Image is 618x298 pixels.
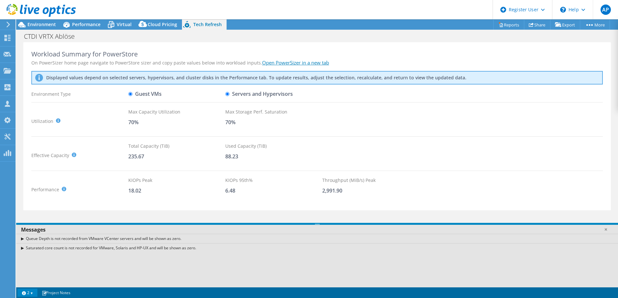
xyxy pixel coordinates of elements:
[225,143,322,150] div: Used Capacity (TiB)
[148,21,177,27] span: Cloud Pricing
[16,234,618,243] div: Queue Depth is not recorded from VMware VCenter servers and will be shown as zero.
[46,75,353,81] p: Displayed values depend on selected servers, hypervisors, and cluster disks in the Performance ta...
[225,153,322,160] div: 88.23
[31,108,128,134] div: Utilization
[580,20,610,30] a: More
[322,177,419,184] div: Throughput (MiB/s) Peak
[128,108,225,115] div: Max Capacity Utilization
[128,143,225,150] div: Total Capacity (TiB)
[16,225,618,234] div: Messages
[225,177,322,184] div: KIOPs 95th%
[262,59,329,66] a: Open PowerSizer in a new tab
[225,92,229,96] input: Servers and Hypervisors
[128,187,225,194] div: 18.02
[31,143,128,168] div: Effective Capacity
[31,50,603,58] div: Workload Summary for PowerStore
[550,20,580,30] a: Export
[128,119,225,126] div: 70%
[524,20,550,30] a: Share
[560,7,566,13] svg: \n
[128,177,225,184] div: KIOPs Peak
[322,187,419,194] div: 2,991.90
[31,88,128,100] div: Environment Type
[21,33,85,40] h1: CTDI VRTX Ablöse
[31,177,128,202] div: Performance
[27,21,56,27] span: Environment
[16,243,618,253] div: Saturated core count is not recorded for VMware, Solaris and HP-UX and will be shown as zero.
[493,20,524,30] a: Reports
[72,21,101,27] span: Performance
[17,289,37,297] a: 2
[37,289,75,297] a: Project Notes
[225,187,322,194] div: 6.48
[225,119,322,126] div: 70%
[31,59,603,66] div: On PowerSizer home page navigate to PowerStore sizer and copy paste values below into workload in...
[128,153,225,160] div: 235.67
[225,88,293,100] label: Servers and Hypervisors
[128,88,162,100] label: Guest VMs
[128,92,133,96] input: Guest VMs
[117,21,132,27] span: Virtual
[225,108,322,115] div: Max Storage Perf. Saturation
[193,21,222,27] span: Tech Refresh
[601,5,611,15] span: AP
